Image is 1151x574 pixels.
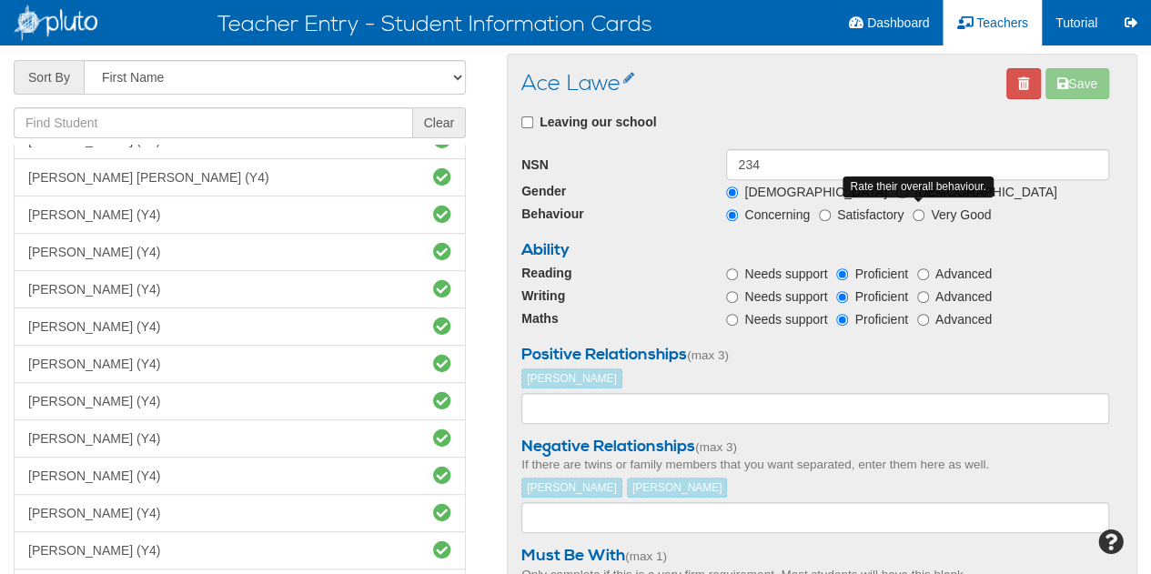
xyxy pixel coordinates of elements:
[695,440,737,454] small: (max 3)
[28,357,133,371] span: [PERSON_NAME]
[521,205,583,223] label: Behaviour
[726,314,738,326] input: Needs support
[14,457,466,495] a: [PERSON_NAME] (Y4)
[627,478,728,498] a: [PERSON_NAME]
[28,282,133,297] span: [PERSON_NAME]
[836,287,907,306] label: Proficient
[28,170,241,185] span: [PERSON_NAME] [PERSON_NAME]
[726,268,738,280] input: Needs support
[14,60,84,95] span: Sort By
[819,206,904,224] label: Satisfactory
[14,270,466,308] a: [PERSON_NAME] (Y4)
[917,314,929,326] input: Advanced
[136,245,160,259] span: (Y4)
[28,468,133,483] span: [PERSON_NAME]
[14,307,466,346] a: [PERSON_NAME] (Y4)
[433,206,451,224] i: Complete
[413,107,466,138] span: Clear
[433,355,451,373] i: Complete
[521,346,729,364] h4: Positive Relationships
[521,438,989,474] h4: Negative Relationships
[917,291,929,303] input: Advanced
[521,264,571,282] label: Reading
[819,209,831,221] input: Satisfactory
[836,265,907,283] label: Proficient
[836,314,848,326] input: Proficient
[14,18,755,31] h1: Teacher Entry - Student Information Cards
[843,176,993,197] div: Rate their overall behaviour.
[433,467,451,485] i: Complete
[136,506,160,520] span: (Y4)
[917,265,992,283] label: Advanced
[687,348,729,362] small: (max 3)
[917,310,992,328] label: Advanced
[521,287,565,305] label: Writing
[245,170,268,185] span: (Y4)
[726,287,827,306] label: Needs support
[14,531,466,569] a: [PERSON_NAME] (Y4)
[521,458,989,471] small: If there are twins or family members that you want separated, enter them here as well.
[521,116,533,128] input: Leaving our school
[14,419,466,458] a: [PERSON_NAME] (Y4)
[521,309,558,327] label: Maths
[14,345,466,383] a: [PERSON_NAME] (Y4)
[28,207,133,222] span: [PERSON_NAME]
[625,549,667,563] small: (max 1)
[726,265,827,283] label: Needs support
[836,291,848,303] input: Proficient
[14,196,466,234] a: [PERSON_NAME] (Y4)
[136,207,160,222] span: (Y4)
[28,319,133,334] span: [PERSON_NAME]
[836,268,848,280] input: Proficient
[136,394,160,408] span: (Y4)
[14,158,466,196] a: [PERSON_NAME] [PERSON_NAME] (Y4)
[136,543,160,558] span: (Y4)
[917,287,992,306] label: Advanced
[726,310,827,328] label: Needs support
[136,468,160,483] span: (Y4)
[521,478,622,498] a: [PERSON_NAME]
[433,168,451,186] i: Complete
[433,317,451,336] i: Complete
[28,245,133,259] span: [PERSON_NAME]
[433,541,451,559] i: Complete
[433,429,451,448] i: Complete
[521,68,973,99] h3: Ace Lawe
[28,394,133,408] span: [PERSON_NAME]
[913,209,924,221] input: Very Good
[521,182,566,200] label: Gender
[913,206,991,224] label: Very Good
[136,357,160,371] span: (Y4)
[433,243,451,261] i: Complete
[433,392,451,410] i: Complete
[28,431,133,446] span: [PERSON_NAME]
[726,183,887,201] label: [DEMOGRAPHIC_DATA]
[726,291,738,303] input: Needs support
[136,431,160,446] span: (Y4)
[433,280,451,298] i: Complete
[28,543,133,558] span: [PERSON_NAME]
[867,15,930,30] span: Dashboard
[726,209,738,221] input: Concerning
[521,368,622,388] a: [PERSON_NAME]
[836,310,907,328] label: Proficient
[540,115,656,129] b: Leaving our school
[136,282,160,297] span: (Y4)
[508,241,1123,259] h4: Ability
[28,506,133,520] span: [PERSON_NAME]
[14,382,466,420] a: [PERSON_NAME] (Y4)
[136,319,160,334] span: (Y4)
[433,504,451,522] i: Complete
[14,494,466,532] a: [PERSON_NAME] (Y4)
[14,107,413,138] input: Find Student
[726,186,738,198] input: [DEMOGRAPHIC_DATA]
[726,206,810,224] label: Concerning
[521,149,549,172] label: NSN
[917,268,929,280] input: Advanced
[14,233,466,271] a: [PERSON_NAME] (Y4)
